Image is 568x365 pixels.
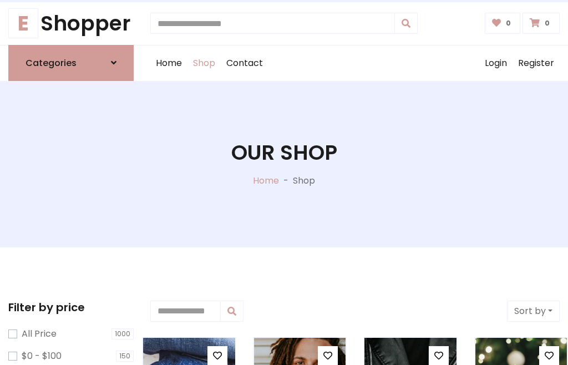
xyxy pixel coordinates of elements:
[26,58,77,68] h6: Categories
[8,11,134,36] a: EShopper
[22,327,57,341] label: All Price
[150,45,187,81] a: Home
[187,45,221,81] a: Shop
[279,174,293,187] p: -
[8,8,38,38] span: E
[503,18,514,28] span: 0
[8,11,134,36] h1: Shopper
[8,45,134,81] a: Categories
[542,18,552,28] span: 0
[22,349,62,363] label: $0 - $100
[116,351,134,362] span: 150
[8,301,134,314] h5: Filter by price
[253,174,279,187] a: Home
[507,301,560,322] button: Sort by
[479,45,513,81] a: Login
[293,174,315,187] p: Shop
[111,328,134,339] span: 1000
[523,13,560,34] a: 0
[513,45,560,81] a: Register
[231,140,337,165] h1: Our Shop
[221,45,268,81] a: Contact
[485,13,521,34] a: 0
